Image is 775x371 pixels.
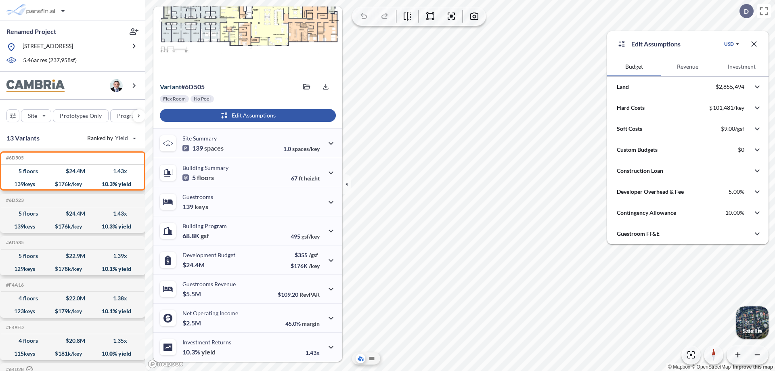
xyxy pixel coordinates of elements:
span: gsf [201,232,209,240]
a: Mapbox homepage [148,359,183,369]
button: Investment [715,57,769,76]
p: 495 [291,233,320,240]
p: Satellite [743,328,762,334]
p: $109.20 [278,291,320,298]
p: D [744,8,749,15]
p: 5.46 acres ( 237,958 sf) [23,56,77,65]
p: Edit Assumptions [631,39,681,49]
span: Yield [115,134,128,142]
p: $24.4M [182,261,206,269]
h5: Click to copy the code [4,282,24,288]
p: 1.0 [283,145,320,152]
a: OpenStreetMap [691,364,731,370]
p: Developer Overhead & Fee [617,188,684,196]
p: 5 [182,174,214,182]
p: 5.00% [729,188,744,195]
button: Edit Assumptions [160,109,336,122]
span: margin [302,320,320,327]
p: 45.0% [285,320,320,327]
button: Aerial View [356,354,365,363]
p: Building Program [182,222,227,229]
p: Building Summary [182,164,228,171]
button: Site [21,109,51,122]
p: Flex Room [163,96,186,102]
p: Land [617,83,629,91]
p: Guestrooms [182,193,213,200]
p: 67 [291,175,320,182]
p: Guestrooms Revenue [182,281,236,287]
button: Site Plan [367,354,377,363]
span: yield [201,348,216,356]
p: 13 Variants [6,133,40,143]
p: [STREET_ADDRESS] [23,42,73,52]
p: $2.5M [182,319,202,327]
span: gsf/key [302,233,320,240]
p: Contingency Allowance [617,209,676,217]
h5: Click to copy the code [4,325,24,330]
p: 68.8K [182,232,209,240]
p: Guestroom FF&E [617,230,660,238]
p: Site [28,112,37,120]
h5: Click to copy the code [4,155,24,161]
a: Improve this map [733,364,773,370]
p: 139 [182,203,208,211]
button: Revenue [661,57,714,76]
p: 139 [182,144,224,152]
span: Variant [160,83,181,90]
p: $176K [291,262,320,269]
img: Switcher Image [736,306,769,339]
p: No Pool [194,96,211,102]
p: $101,481/key [709,104,744,111]
span: height [304,175,320,182]
span: ft [299,175,303,182]
p: $5.5M [182,290,202,298]
div: USD [724,41,734,47]
p: 10.00% [725,209,744,216]
button: Prototypes Only [53,109,109,122]
p: $2,855,494 [716,83,744,90]
span: spaces/key [292,145,320,152]
button: Ranked by Yield [81,132,141,145]
img: user logo [110,79,123,92]
p: Hard Costs [617,104,645,112]
p: Prototypes Only [60,112,102,120]
h5: Click to copy the code [4,240,24,245]
span: /key [309,262,320,269]
p: Site Summary [182,135,217,142]
h5: Click to copy the code [4,197,24,203]
p: 1.43x [306,349,320,356]
p: Development Budget [182,252,235,258]
p: $355 [291,252,320,258]
p: # 6d505 [160,83,205,91]
button: Program [110,109,154,122]
img: BrandImage [6,80,65,92]
p: Construction Loan [617,167,663,175]
p: Custom Budgets [617,146,658,154]
span: floors [197,174,214,182]
p: 10.3% [182,348,216,356]
p: Soft Costs [617,125,642,133]
a: Mapbox [668,364,690,370]
span: spaces [204,144,224,152]
span: /gsf [309,252,318,258]
p: Program [117,112,140,120]
span: RevPAR [300,291,320,298]
p: $9.00/gsf [721,125,744,132]
button: Budget [607,57,661,76]
p: Net Operating Income [182,310,238,317]
p: $0 [738,146,744,153]
span: keys [195,203,208,211]
button: Switcher ImageSatellite [736,306,769,339]
p: Investment Returns [182,339,231,346]
p: Renamed Project [6,27,56,36]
